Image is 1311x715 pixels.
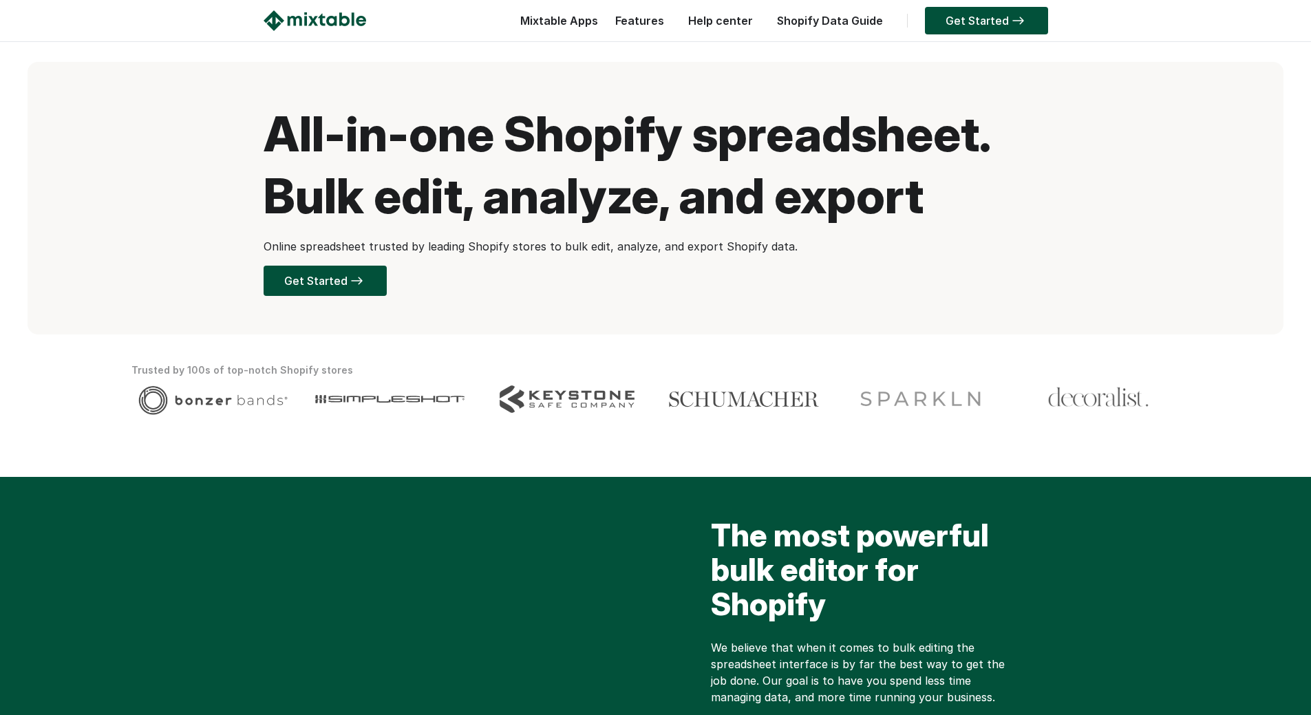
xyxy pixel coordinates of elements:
img: Mixtable logo [264,10,366,31]
img: Client logo [1047,385,1149,409]
h1: All-in-one Shopify spreadsheet. Bulk edit, analyze, and export [264,103,1048,227]
img: arrow-right.svg [1009,17,1027,25]
div: Mixtable Apps [513,10,598,38]
img: Client logo [669,385,818,413]
a: Get Started [925,7,1048,34]
div: Trusted by 100s of top-notch Shopify stores [131,362,1180,378]
img: Client logo [315,385,465,413]
img: Client logo [855,385,988,413]
img: arrow-right.svg [348,277,366,285]
img: Client logo [138,385,288,415]
a: Help center [681,14,760,28]
img: Client logo [500,385,635,413]
p: We believe that when it comes to bulk editing the spreadsheet interface is by far the best way to... [711,639,1021,705]
a: Features [608,14,671,28]
h2: The most powerful bulk editor for Shopify [711,518,1021,628]
a: Get Started [264,266,387,296]
p: Online spreadsheet trusted by leading Shopify stores to bulk edit, analyze, and export Shopify data. [264,238,1048,255]
a: Shopify Data Guide [770,14,890,28]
